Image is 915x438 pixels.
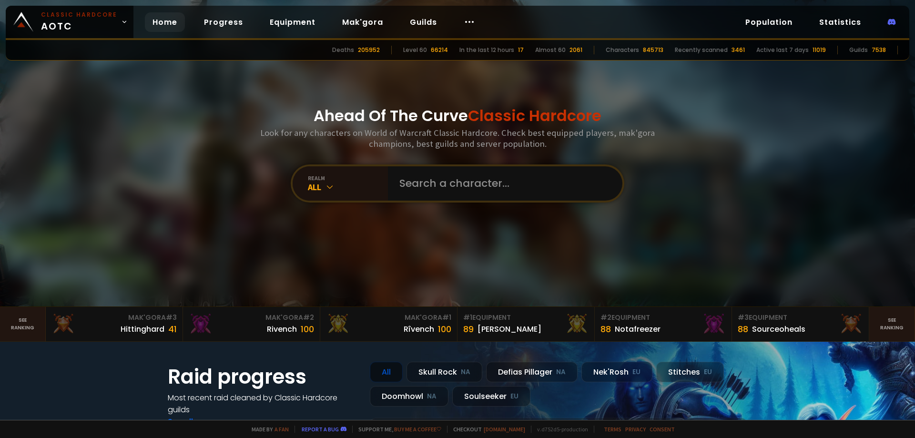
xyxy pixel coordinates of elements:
a: Mak'Gora#2Rivench100 [183,307,320,341]
div: Mak'Gora [189,313,314,323]
a: Mak'gora [335,12,391,32]
a: Consent [650,426,675,433]
div: 845713 [643,46,663,54]
div: Level 60 [403,46,427,54]
input: Search a character... [394,166,611,201]
div: Nek'Rosh [581,362,652,382]
div: 11019 [813,46,826,54]
span: # 2 [600,313,611,322]
a: #2Equipment88Notafreezer [595,307,732,341]
small: EU [632,367,640,377]
div: 100 [301,323,314,336]
div: Sourceoheals [752,323,805,335]
a: Mak'Gora#3Hittinghard41 [46,307,183,341]
span: Support me, [352,426,441,433]
a: Privacy [625,426,646,433]
a: Classic HardcoreAOTC [6,6,133,38]
div: Active last 7 days [756,46,809,54]
a: Population [738,12,800,32]
div: All [370,362,403,382]
div: Equipment [738,313,863,323]
div: Mak'Gora [326,313,451,323]
a: Progress [196,12,251,32]
div: Stitches [656,362,724,382]
div: 2061 [569,46,582,54]
div: Notafreezer [615,323,661,335]
div: Doomhowl [370,386,448,407]
div: 7538 [872,46,886,54]
small: Classic Hardcore [41,10,117,19]
a: Buy me a coffee [394,426,441,433]
h4: Most recent raid cleaned by Classic Hardcore guilds [168,392,358,416]
small: EU [510,392,518,401]
span: # 1 [442,313,451,322]
div: Equipment [463,313,589,323]
span: # 3 [738,313,749,322]
small: NA [427,392,437,401]
span: # 1 [463,313,472,322]
span: v. d752d5 - production [531,426,588,433]
div: 205952 [358,46,380,54]
a: [DOMAIN_NAME] [484,426,525,433]
div: Rivench [267,323,297,335]
div: 3461 [732,46,745,54]
span: Checkout [447,426,525,433]
a: Guilds [402,12,445,32]
a: Statistics [812,12,869,32]
span: Made by [246,426,289,433]
span: # 3 [166,313,177,322]
a: Report a bug [302,426,339,433]
div: 41 [168,323,177,336]
a: Terms [604,426,621,433]
div: Guilds [849,46,868,54]
small: EU [704,367,712,377]
a: Home [145,12,185,32]
small: NA [556,367,566,377]
div: 100 [438,323,451,336]
div: 66214 [431,46,448,54]
div: Recently scanned [675,46,728,54]
h1: Ahead Of The Curve [314,104,601,127]
div: 88 [600,323,611,336]
h1: Raid progress [168,362,358,392]
a: Equipment [262,12,323,32]
div: Hittinghard [121,323,164,335]
a: Seeranking [869,307,915,341]
div: 17 [518,46,524,54]
div: Mak'Gora [51,313,177,323]
div: Rîvench [404,323,434,335]
div: In the last 12 hours [459,46,514,54]
div: Defias Pillager [486,362,578,382]
span: # 2 [303,313,314,322]
div: realm [308,174,388,182]
a: a fan [274,426,289,433]
a: #1Equipment89[PERSON_NAME] [457,307,595,341]
div: Soulseeker [452,386,530,407]
div: Skull Rock [407,362,482,382]
div: Characters [606,46,639,54]
h3: Look for any characters on World of Warcraft Classic Hardcore. Check best equipped players, mak'g... [256,127,659,149]
div: [PERSON_NAME] [478,323,541,335]
small: NA [461,367,470,377]
div: Deaths [332,46,354,54]
a: #3Equipment88Sourceoheals [732,307,869,341]
a: Mak'Gora#1Rîvench100 [320,307,457,341]
div: All [308,182,388,193]
a: See all progress [168,416,230,427]
div: 89 [463,323,474,336]
div: 88 [738,323,748,336]
div: Almost 60 [535,46,566,54]
span: Classic Hardcore [468,105,601,126]
div: Equipment [600,313,726,323]
span: AOTC [41,10,117,33]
